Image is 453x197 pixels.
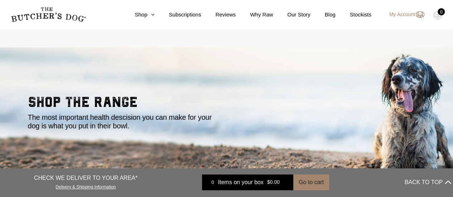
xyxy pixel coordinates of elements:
[293,174,329,190] button: Go to cart
[207,179,218,186] div: 0
[273,11,310,19] a: Our Story
[28,113,218,130] p: The most important health descision you can make for your dog is what you put in their bowl.
[202,174,293,190] a: 0 Items on your box $0.00
[56,183,116,189] a: Delivery & Shipping Information
[236,11,273,19] a: Why Raw
[154,11,201,19] a: Subscriptions
[438,8,445,15] div: 0
[28,95,425,113] h2: shop the range
[201,11,236,19] a: Reviews
[336,11,371,19] a: Stockists
[218,178,264,187] span: Items on your box
[405,174,451,191] button: BACK TO TOP
[267,179,270,185] span: $
[34,174,138,182] p: CHECK WE DELIVER TO YOUR AREA*
[120,11,154,19] a: Shop
[382,10,424,19] a: My Account
[267,179,280,185] bdi: 0.00
[310,11,336,19] a: Blog
[433,11,442,20] img: TBD_Cart-Empty.png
